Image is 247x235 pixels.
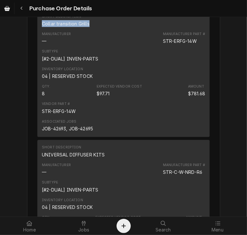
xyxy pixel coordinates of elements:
div: Expected Vendor Cost [97,90,110,97]
div: Expected Vendor Cost [97,84,142,97]
div: Manufacturer [42,169,46,175]
a: Menu [191,218,244,234]
div: Manufacturer Part # [163,163,205,168]
div: Amount [186,215,205,228]
span: Purchase Order Details [27,4,92,13]
span: Home [23,227,36,232]
a: Home [3,218,56,234]
div: Vendor Part # [42,101,70,107]
a: Jobs [57,218,111,234]
div: Expected Vendor Cost [97,84,142,89]
div: Associated Jobs [42,119,76,124]
div: Expected Vendor Cost [95,215,141,228]
div: Short Description [42,14,90,27]
div: JOB-42693, JOB-42695 [42,125,93,132]
div: Short Description [42,145,105,158]
div: Inventory Location [42,204,93,211]
div: Part Number [163,169,202,175]
div: Expected Vendor Cost [95,215,141,220]
a: Go to Purchase Orders [1,3,13,14]
div: Manufacturer Part # [163,32,205,37]
div: Subtype [42,49,58,54]
span: Jobs [78,227,89,232]
a: Search [137,218,190,234]
div: Qty. [42,215,51,220]
div: Quantity [42,215,51,228]
div: Qty. [42,84,51,89]
div: Short Description [42,20,90,27]
div: Part Number [163,163,205,175]
div: Amount [188,84,205,97]
div: Subtype [42,55,98,62]
div: Quantity [42,90,45,97]
div: Manufacturer [42,32,71,37]
span: Menu [212,227,223,232]
div: Subtype [42,186,98,193]
div: STR-ERFG-14W [42,108,76,115]
div: Inventory Location [42,67,93,80]
div: Manufacturer [42,163,71,175]
div: Short Description [42,145,81,150]
div: Subtype [42,180,98,193]
div: Inventory Location [42,198,93,211]
div: Part Number [163,38,197,44]
div: Manufacturer [42,32,71,44]
div: Short Description [42,151,105,158]
div: Subtype [42,180,58,185]
div: Manufacturer [42,163,71,168]
div: Quantity [42,84,51,97]
div: Amount [188,84,204,89]
span: Search [156,227,171,232]
button: Create Object [117,219,131,233]
div: Line Item [37,9,210,137]
div: Inventory Location [42,198,83,203]
div: Manufacturer [42,38,46,44]
button: Navigate back [16,3,27,14]
div: Subtype [42,49,98,62]
div: Inventory Location [42,67,83,72]
div: Inventory Location [42,73,93,80]
div: Amount [186,215,202,220]
div: Amount [188,90,205,97]
div: Part Number [163,32,205,44]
